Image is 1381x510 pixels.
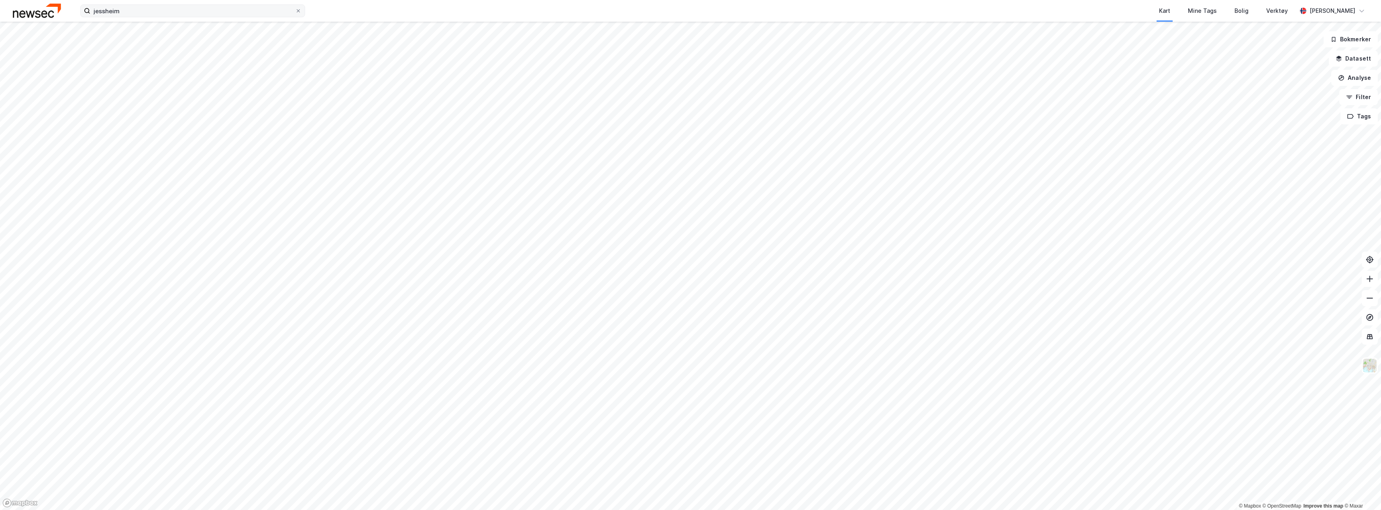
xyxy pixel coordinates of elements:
[1188,6,1217,16] div: Mine Tags
[1324,31,1378,47] button: Bokmerker
[1266,6,1288,16] div: Verktøy
[1340,108,1378,124] button: Tags
[1331,70,1378,86] button: Analyse
[1329,51,1378,67] button: Datasett
[1341,471,1381,510] iframe: Chat Widget
[1159,6,1170,16] div: Kart
[90,5,295,17] input: Søk på adresse, matrikkel, gårdeiere, leietakere eller personer
[1310,6,1355,16] div: [PERSON_NAME]
[1239,503,1261,509] a: Mapbox
[1304,503,1343,509] a: Improve this map
[1263,503,1302,509] a: OpenStreetMap
[1362,358,1377,373] img: Z
[1339,89,1378,105] button: Filter
[1341,471,1381,510] div: Kontrollprogram for chat
[1234,6,1249,16] div: Bolig
[2,498,38,508] a: Mapbox homepage
[13,4,61,18] img: newsec-logo.f6e21ccffca1b3a03d2d.png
